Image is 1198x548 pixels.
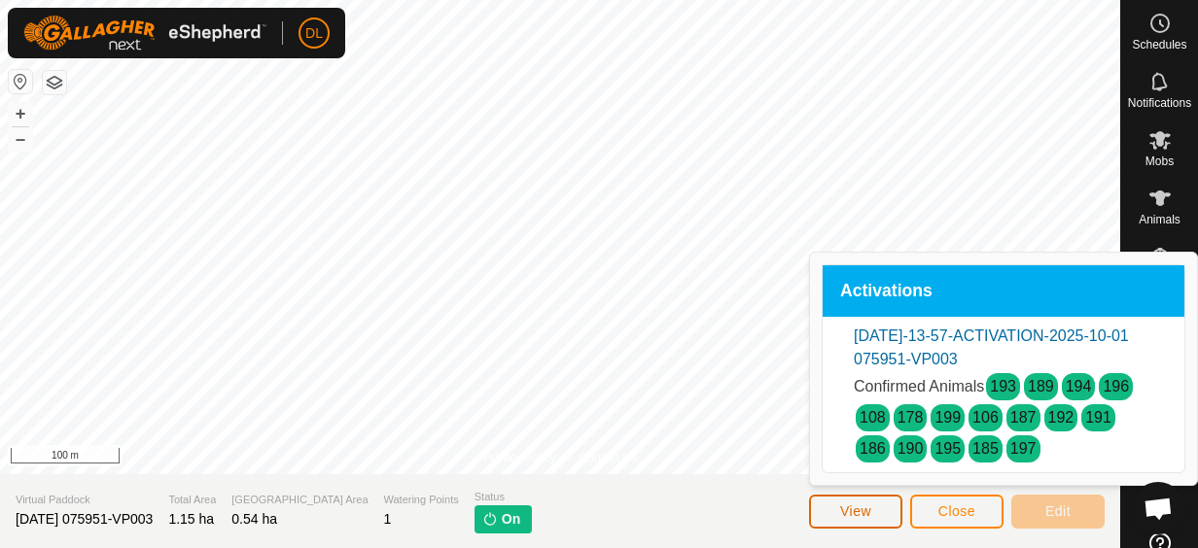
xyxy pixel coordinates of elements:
[860,440,886,457] a: 186
[972,440,999,457] a: 185
[1066,378,1092,394] a: 194
[1085,409,1111,426] a: 191
[1103,378,1129,394] a: 196
[482,511,498,527] img: turn-on
[231,492,368,508] span: [GEOGRAPHIC_DATA] Area
[1010,409,1037,426] a: 187
[1028,378,1054,394] a: 189
[16,511,153,527] span: [DATE] 075951-VP003
[9,127,32,151] button: –
[231,511,277,527] span: 0.54 ha
[1132,39,1186,51] span: Schedules
[1128,97,1191,109] span: Notifications
[305,23,323,44] span: DL
[809,495,902,529] button: View
[168,492,216,508] span: Total Area
[934,440,961,457] a: 195
[854,378,984,394] span: Confirmed Animals
[483,449,556,466] a: Privacy Policy
[1139,214,1180,225] span: Animals
[580,449,637,466] a: Contact Us
[972,409,999,426] a: 106
[1048,409,1075,426] a: 192
[1145,155,1174,167] span: Mobs
[9,102,32,125] button: +
[938,503,975,519] span: Close
[910,495,1004,529] button: Close
[1136,505,1183,517] span: Heatmap
[43,71,66,94] button: Map Layers
[840,503,871,519] span: View
[840,283,933,300] span: Activations
[1132,482,1184,534] div: Open chat
[898,409,924,426] a: 178
[990,378,1016,394] a: 193
[168,511,214,527] span: 1.15 ha
[384,511,392,527] span: 1
[384,492,459,508] span: Watering Points
[1011,495,1105,529] button: Edit
[502,509,520,530] span: On
[1045,503,1071,519] span: Edit
[475,489,532,505] span: Status
[1010,440,1037,457] a: 197
[9,70,32,93] button: Reset Map
[860,409,886,426] a: 108
[16,492,153,508] span: Virtual Paddock
[934,409,961,426] a: 199
[23,16,266,51] img: Gallagher Logo
[854,327,1129,367] a: [DATE]-13-57-ACTIVATION-2025-10-01 075951-VP003
[898,440,924,457] a: 190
